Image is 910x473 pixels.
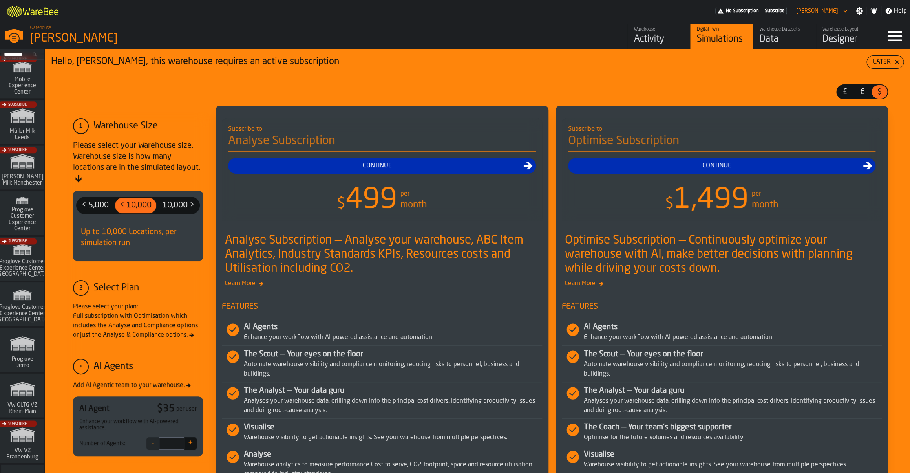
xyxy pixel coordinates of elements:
[0,373,44,419] a: link-to-/wh/i/44979e6c-6f66-405e-9874-c1e29f02a54a/simulations
[715,7,787,15] div: Menu Subscription
[871,84,888,99] label: button-switch-multi-$
[634,27,684,32] div: Warehouse
[752,189,761,199] div: per
[568,125,876,134] div: Subscribe to
[73,118,89,134] div: 1
[634,33,684,46] div: Activity
[584,360,882,379] div: Automate warehouse visibility and compliance monitoring, reducing risks to personnel, business an...
[157,403,175,415] div: $ 35
[73,280,89,296] div: 2
[852,7,866,15] label: button-toggle-Settings
[697,27,747,32] div: Digital Twin
[0,419,44,464] a: link-to-/wh/i/fa05c68f-4c9c-4120-ba7f-9a7e5740d4da/simulations
[8,148,27,152] span: Subscribe
[584,460,882,469] div: Warehouse visibility to get actionable insights. See your warehouse from multiple perspectives.
[0,54,44,100] a: link-to-/wh/i/cb11a009-84d7-4d5a-887e-1404102f8323/simulations
[0,100,44,145] a: link-to-/wh/i/9ddcc54a-0a13-4fa4-8169-7a9b979f5f30/simulations
[873,87,886,97] span: $
[93,120,158,132] div: Warehouse Size
[837,85,853,99] div: thumb
[870,57,894,67] div: Later
[228,134,536,152] h4: Analyse Subscription
[244,433,542,442] div: Warehouse visibility to get actionable insights. See your warehouse from multiple perspectives.
[184,437,197,450] button: +
[881,6,910,16] label: button-toggle-Help
[816,24,879,49] a: link-to-/wh/i/1653e8cc-126b-480f-9c47-e01e76aa4a88/designer
[584,449,882,460] div: Visualise
[760,27,809,32] div: Warehouse Datasets
[822,33,872,46] div: Designer
[854,85,870,99] div: thumb
[51,55,866,68] div: Hello, [PERSON_NAME], this warehouse requires an active subscription
[146,437,159,450] button: -
[584,385,882,396] div: The Analyst — Your data guru
[0,282,44,328] a: link-to-/wh/i/b725f59e-a7b8-4257-9acf-85a504d5909c/simulations
[584,333,882,342] div: Enhance your workflow with AI-powered assistance and automation
[8,103,27,107] span: Subscribe
[822,27,872,32] div: Warehouse Layout
[760,8,763,14] span: —
[760,33,809,46] div: Data
[584,396,882,415] div: Analyses your warehouse data, drilling down into the principal cost drivers, identifying producti...
[0,236,44,282] a: link-to-/wh/i/fa949e79-6535-42a1-9210-3ec8e248409d/simulations
[562,279,882,288] span: Learn More
[4,207,41,232] span: Proglove Customer Experience Center
[73,359,89,374] div: +
[8,239,27,244] span: Subscribe
[665,196,674,212] span: $
[584,322,882,333] div: AI Agents
[796,8,838,14] div: DropdownMenuValue-Sebastian Petruch Petruch
[222,301,542,312] span: Features
[4,356,41,368] span: Proglove Demo
[79,418,197,431] div: Enhance your workflow with AI-powered assistance.
[584,422,882,433] div: The Coach — Your team's biggest supporter
[674,186,749,214] span: 1,499
[690,24,753,49] a: link-to-/wh/i/1653e8cc-126b-480f-9c47-e01e76aa4a88/simulations
[4,401,41,414] span: VW OLTG VZ Rhein-Main
[244,322,542,333] div: AI Agents
[77,198,113,213] div: thumb
[568,158,876,174] button: button-Continue
[793,6,849,16] div: DropdownMenuValue-Sebastian Petruch Petruch
[157,197,200,214] label: button-switch-multi-10,000 >
[159,199,197,212] span: 10,000 >
[79,403,110,414] div: AI Agent
[244,333,542,342] div: Enhance your workflow with AI-powered assistance and automation
[866,55,904,69] button: button-Later
[584,349,882,360] div: The Scout — Your eyes on the floor
[0,145,44,191] a: link-to-/wh/i/b09612b5-e9f1-4a3a-b0a4-784729d61419/simulations
[627,24,690,49] a: link-to-/wh/i/1653e8cc-126b-480f-9c47-e01e76aa4a88/feed/
[228,158,536,174] button: button-Continue
[244,396,542,415] div: Analyses your warehouse data, drilling down into the principal cost drivers, identifying producti...
[244,360,542,379] div: Automate warehouse visibility and compliance monitoring, reducing risks to personnel, business an...
[584,433,882,442] div: Optimise for the future volumes and resources availability
[244,385,542,396] div: The Analyst — Your data guru
[345,186,397,214] span: 499
[8,422,27,426] span: Subscribe
[244,422,542,433] div: Visualise
[115,198,156,213] div: thumb
[225,233,542,276] div: Analyse Subscription — Analyse your warehouse, ABC Item Analytics, Industry Standards KPIs, Resou...
[30,31,242,46] div: [PERSON_NAME]
[114,197,157,214] label: button-switch-multi-< 10,000
[73,381,203,390] div: Add AI Agentic team to your warehouse.
[571,161,863,170] div: Continue
[752,199,778,211] div: month
[872,85,887,99] div: thumb
[73,140,203,184] div: Please select your Warehouse size. Warehouse size is how many locations are in the simulated layout.
[867,7,881,15] label: button-toggle-Notifications
[400,199,427,211] div: month
[562,301,882,312] span: Features
[176,406,197,412] div: per user
[79,199,112,212] span: < 5,000
[726,8,759,14] span: No Subscription
[853,84,871,99] label: button-switch-multi-€
[765,8,785,14] span: Subscribe
[753,24,816,49] a: link-to-/wh/i/1653e8cc-126b-480f-9c47-e01e76aa4a88/data
[222,279,542,288] span: Learn More
[93,360,133,373] div: AI Agents
[856,87,868,97] span: €
[836,84,853,99] label: button-switch-multi-£
[0,191,44,236] a: link-to-/wh/i/ad8a128b-0962-41b6-b9c5-f48cc7973f93/simulations
[879,24,910,49] label: button-toggle-Menu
